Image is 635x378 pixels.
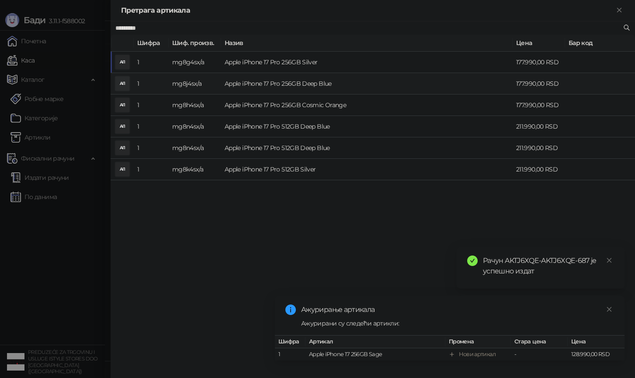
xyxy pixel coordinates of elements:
th: Цена [513,35,565,52]
div: AI1 [115,55,129,69]
th: Цена [568,336,625,348]
td: mg8n4sx/a [169,137,221,159]
button: Close [614,5,625,16]
td: Apple iPhone 17 Pro 512GB Silver [221,159,513,180]
th: Промена [445,336,511,348]
td: 211.990,00 RSD [513,116,565,137]
div: AI1 [115,98,129,112]
span: check-circle [467,255,478,266]
td: Apple iPhone 17 Pro 256GB Cosmic Orange [221,94,513,116]
a: Close [604,255,614,265]
span: close [606,306,612,312]
td: 1 [134,73,169,94]
td: 211.990,00 RSD [513,159,565,180]
td: Apple iPhone 17 256GB Sage [305,348,445,361]
div: AI1 [115,141,129,155]
div: AI1 [115,162,129,176]
th: Шифра [275,336,305,348]
th: Назив [221,35,513,52]
th: Бар код [565,35,635,52]
td: 177.990,00 RSD [513,73,565,94]
td: Apple iPhone 17 Pro 512GB Deep Blue [221,137,513,159]
td: mg8g4sx/a [169,52,221,73]
td: - [511,348,568,361]
td: Apple iPhone 17 Pro 256GB Silver [221,52,513,73]
td: mg8k4sx/a [169,159,221,180]
td: 1 [134,52,169,73]
div: Рачун AKTJ6XQE-AKTJ6XQE-687 је успешно издат [483,255,614,276]
td: 1 [134,116,169,137]
div: AI1 [115,119,129,133]
div: AI1 [115,77,129,91]
th: Артикал [305,336,445,348]
td: 1 [275,348,305,361]
td: mg8h4sx/a [169,94,221,116]
div: Ажурирање артикала [301,304,614,315]
td: mg8n4sx/a [169,116,221,137]
td: 1 [134,159,169,180]
span: close [606,257,612,263]
td: 211.990,00 RSD [513,137,565,159]
th: Стара цена [511,336,568,348]
td: 177.990,00 RSD [513,52,565,73]
th: Шифра [134,35,169,52]
td: 128.990,00 RSD [568,348,625,361]
th: Шиф. произв. [169,35,221,52]
div: Ажурирани су следећи артикли: [301,318,614,328]
td: 1 [134,94,169,116]
td: mg8j4sx/a [169,73,221,94]
div: Претрага артикала [121,5,614,16]
td: 1 [134,137,169,159]
td: Apple iPhone 17 Pro 512GB Deep Blue [221,116,513,137]
a: Close [604,304,614,314]
span: info-circle [285,304,296,315]
td: 177.990,00 RSD [513,94,565,116]
td: Apple iPhone 17 Pro 256GB Deep Blue [221,73,513,94]
div: Нови артикал [459,350,496,359]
